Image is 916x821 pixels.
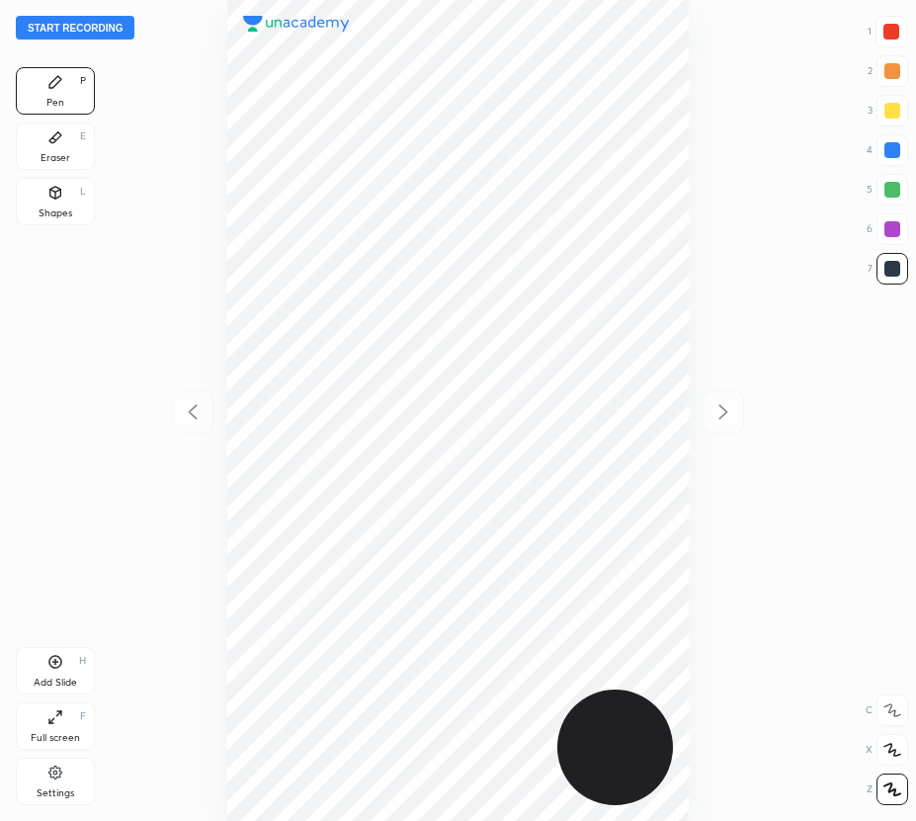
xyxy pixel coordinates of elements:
[243,16,350,32] img: logo.38c385cc.svg
[79,656,86,666] div: H
[867,134,908,166] div: 4
[866,695,908,726] div: C
[41,153,70,163] div: Eraser
[868,95,908,126] div: 3
[37,788,74,798] div: Settings
[80,711,86,721] div: F
[80,187,86,197] div: L
[16,16,134,40] button: Start recording
[80,76,86,86] div: P
[46,98,64,108] div: Pen
[868,16,907,47] div: 1
[34,678,77,688] div: Add Slide
[868,253,908,285] div: 7
[867,774,908,805] div: Z
[866,734,908,766] div: X
[39,208,72,218] div: Shapes
[868,55,908,87] div: 2
[80,131,86,141] div: E
[867,213,908,245] div: 6
[867,174,908,205] div: 5
[31,733,80,743] div: Full screen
